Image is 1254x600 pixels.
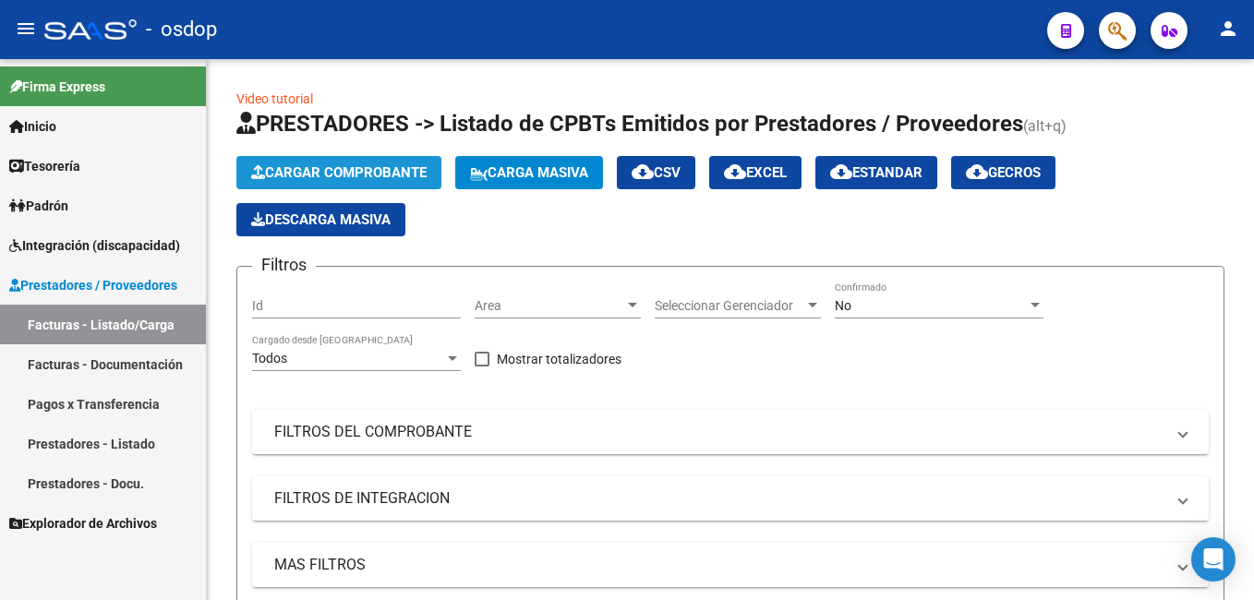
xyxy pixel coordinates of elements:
[9,275,177,295] span: Prestadores / Proveedores
[252,351,287,366] span: Todos
[146,9,217,50] span: - osdop
[236,203,405,236] app-download-masive: Descarga masiva de comprobantes (adjuntos)
[236,156,441,189] button: Cargar Comprobante
[9,235,180,256] span: Integración (discapacidad)
[724,164,787,181] span: EXCEL
[9,156,80,176] span: Tesorería
[951,156,1055,189] button: Gecros
[1023,117,1067,135] span: (alt+q)
[1191,537,1236,582] div: Open Intercom Messenger
[252,410,1209,454] mat-expansion-panel-header: FILTROS DEL COMPROBANTE
[835,298,851,313] span: No
[9,513,157,534] span: Explorador de Archivos
[252,476,1209,521] mat-expansion-panel-header: FILTROS DE INTEGRACION
[251,211,391,228] span: Descarga Masiva
[617,156,695,189] button: CSV
[966,161,988,183] mat-icon: cloud_download
[252,543,1209,587] mat-expansion-panel-header: MAS FILTROS
[497,348,621,370] span: Mostrar totalizadores
[9,116,56,137] span: Inicio
[475,298,624,314] span: Area
[236,111,1023,137] span: PRESTADORES -> Listado de CPBTs Emitidos por Prestadores / Proveedores
[709,156,802,189] button: EXCEL
[724,161,746,183] mat-icon: cloud_download
[15,18,37,40] mat-icon: menu
[470,164,588,181] span: Carga Masiva
[274,422,1164,442] mat-panel-title: FILTROS DEL COMPROBANTE
[236,203,405,236] button: Descarga Masiva
[455,156,603,189] button: Carga Masiva
[251,164,427,181] span: Cargar Comprobante
[830,161,852,183] mat-icon: cloud_download
[9,77,105,97] span: Firma Express
[632,164,681,181] span: CSV
[632,161,654,183] mat-icon: cloud_download
[274,555,1164,575] mat-panel-title: MAS FILTROS
[815,156,937,189] button: Estandar
[966,164,1041,181] span: Gecros
[274,488,1164,509] mat-panel-title: FILTROS DE INTEGRACION
[655,298,804,314] span: Seleccionar Gerenciador
[252,252,316,278] h3: Filtros
[9,196,68,216] span: Padrón
[830,164,922,181] span: Estandar
[1217,18,1239,40] mat-icon: person
[236,91,313,106] a: Video tutorial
